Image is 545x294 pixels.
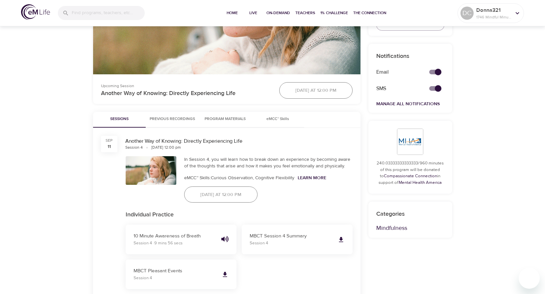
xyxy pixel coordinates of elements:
p: MBCT Session 4 Summary [250,233,332,240]
a: Learn More [298,175,326,181]
p: Mindfulness [376,224,444,233]
p: Session 4 [250,240,332,247]
span: Home [224,10,240,16]
a: Compassionate Connection [384,173,437,179]
p: Categories [376,209,444,218]
a: Manage All Notifications [376,101,440,107]
div: Email [372,64,421,80]
p: 240.03333333333333/960 minutes of this program will be donated to in support of [376,160,444,186]
input: Find programs, teachers, etc... [72,6,145,20]
span: Live [245,10,261,16]
p: Donna321 [476,6,511,14]
p: 10 Minute Awareness of Breath [134,233,216,240]
p: 1746 Mindful Minutes [476,14,511,20]
span: · 9 mins 56 secs [153,240,183,246]
p: Individual Practice [126,210,353,219]
span: On-Demand [266,10,290,16]
p: MBCT Pleasant Events [134,267,216,275]
div: Another Way of Knowing: Directly Experiencing Life [125,137,353,145]
span: 1% Challenge [320,10,348,16]
span: Program Materials [203,116,248,123]
span: Previous Recordings [150,116,195,123]
p: Another Way of Knowing: Directly Experiencing Life [101,89,271,98]
div: 11 [108,143,111,150]
p: Upcoming Session [101,83,271,89]
span: eMCC™ Skills [256,116,300,123]
span: eMCC™ Skills: Curious Observation, Cognitive Flexibility [184,175,294,181]
p: Notifications [376,52,444,61]
div: In Session 4, you will learn how to break down an experience by becoming aware of the thoughts th... [184,156,353,169]
img: logo [21,4,50,20]
div: Session 4 [125,145,143,150]
p: Session 4 [134,275,216,282]
div: [DATE] 12:00 pm [151,145,181,150]
iframe: Button to launch messaging window [519,268,540,289]
div: DC [460,7,474,20]
div: Sep [106,138,113,143]
span: Sessions [97,116,142,123]
a: MBCT Session 4 SummarySession 4 [242,225,353,254]
p: Session 4 [134,240,216,247]
span: Teachers [295,10,315,16]
a: MBCT Pleasant EventsSession 4 [126,259,236,289]
a: Mental Health America [399,180,442,185]
span: The Connection [353,10,386,16]
div: SMS [372,81,421,96]
button: 10 Minute Awareness of BreathSession 4 ·9 mins 56 secs [126,225,236,254]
